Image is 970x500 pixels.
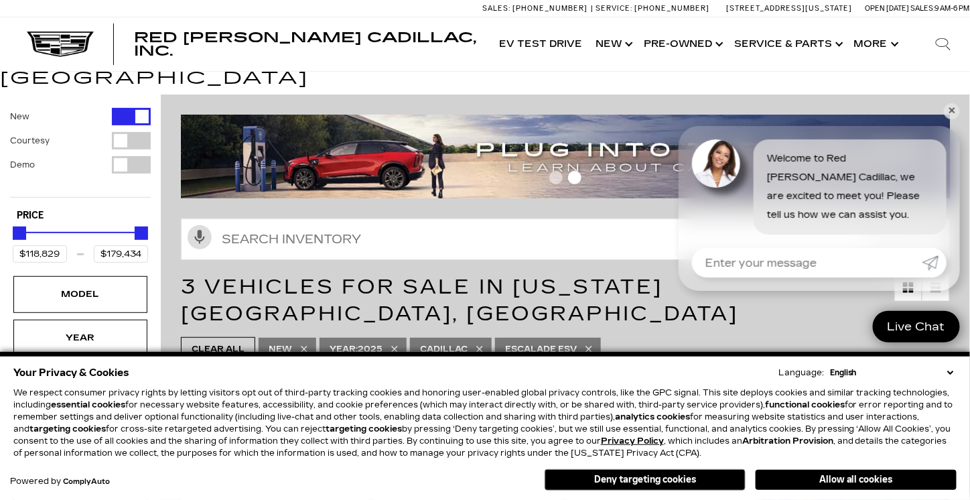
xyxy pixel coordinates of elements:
[482,5,591,12] a: Sales: [PHONE_NUMBER]
[545,469,746,491] button: Deny targeting cookies
[420,341,468,358] span: Cadillac
[13,227,26,240] div: Minimum Price
[596,4,632,13] span: Service:
[568,171,581,184] span: Go to slide 2
[13,387,957,459] p: We respect consumer privacy rights by letting visitors opt out of third-party tracking cookies an...
[634,4,709,13] span: [PHONE_NUMBER]
[505,341,577,358] span: Escalade ESV
[13,245,67,263] input: Minimum
[827,367,957,379] select: Language Select
[94,245,148,263] input: Maximum
[330,345,358,354] span: Year :
[10,158,35,172] label: Demo
[637,17,727,71] a: Pre-Owned
[330,341,383,358] span: 2025
[135,227,148,240] div: Maximum Price
[10,134,50,147] label: Courtesy
[692,248,922,277] input: Enter your message
[181,115,960,198] img: ev-blog-post-banners4
[742,436,833,446] strong: Arbitration Provision
[181,275,738,326] span: 3 Vehicles for Sale in [US_STATE][GEOGRAPHIC_DATA], [GEOGRAPHIC_DATA]
[134,31,479,58] a: Red [PERSON_NAME] Cadillac, Inc.
[549,171,563,184] span: Go to slide 1
[47,330,114,345] div: Year
[17,210,144,222] h5: Price
[10,477,110,486] div: Powered by
[192,341,245,358] span: Clear All
[601,436,664,446] a: Privacy Policy
[13,276,147,312] div: ModelModel
[326,424,402,434] strong: targeting cookies
[847,17,903,71] button: More
[47,287,114,302] div: Model
[51,400,125,410] strong: essential cookies
[181,218,950,260] input: Search Inventory
[873,311,960,342] a: Live Chat
[512,4,587,13] span: [PHONE_NUMBER]
[765,400,845,410] strong: functional cookies
[911,4,935,13] span: Sales:
[756,470,957,490] button: Allow all cookies
[29,424,106,434] strong: targeting cookies
[492,17,589,71] a: EV Test Drive
[134,29,476,59] span: Red [PERSON_NAME] Cadillac, Inc.
[922,248,947,277] a: Submit
[591,5,713,12] a: Service: [PHONE_NUMBER]
[482,4,510,13] span: Sales:
[615,412,690,422] strong: analytics cookies
[10,108,151,197] div: Filter by Vehicle Type
[778,369,824,377] div: Language:
[10,110,29,123] label: New
[865,4,910,13] span: Open [DATE]
[188,225,212,249] svg: Click to toggle on voice search
[692,139,740,188] img: Agent profile photo
[726,4,852,13] a: [STREET_ADDRESS][US_STATE]
[63,478,110,486] a: ComplyAuto
[727,17,847,71] a: Service & Parts
[13,363,129,382] span: Your Privacy & Cookies
[269,341,292,358] span: New
[13,222,148,263] div: Price
[754,139,947,235] div: Welcome to Red [PERSON_NAME] Cadillac, we are excited to meet you! Please tell us how we can assi...
[589,17,637,71] a: New
[935,4,970,13] span: 9 AM-6 PM
[13,320,147,356] div: YearYear
[27,32,94,57] img: Cadillac Dark Logo with Cadillac White Text
[881,319,952,334] span: Live Chat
